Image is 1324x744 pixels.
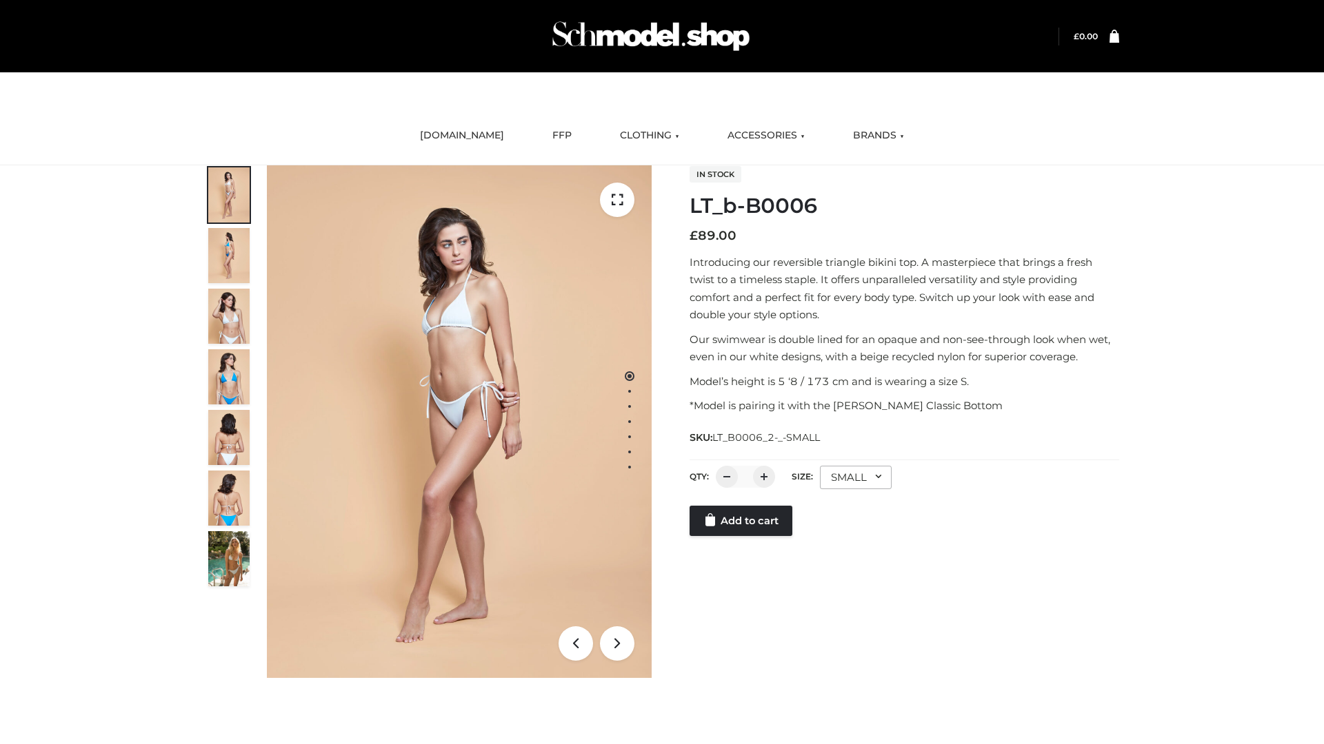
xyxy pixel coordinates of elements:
img: ArielClassicBikiniTop_CloudNine_AzureSky_OW114ECO_7-scaled.jpg [208,410,250,465]
a: [DOMAIN_NAME] [410,121,514,151]
span: £ [1074,31,1079,41]
img: Schmodel Admin 964 [548,9,754,63]
img: ArielClassicBikiniTop_CloudNine_AzureSky_OW114ECO_8-scaled.jpg [208,471,250,526]
bdi: 89.00 [690,228,736,243]
span: LT_B0006_2-_-SMALL [712,431,820,444]
bdi: 0.00 [1074,31,1098,41]
img: Arieltop_CloudNine_AzureSky2.jpg [208,531,250,586]
span: SKU: [690,429,821,446]
a: Add to cart [690,506,792,536]
img: ArielClassicBikiniTop_CloudNine_AzureSky_OW114ECO_1-scaled.jpg [208,167,250,223]
p: *Model is pairing it with the [PERSON_NAME] Classic Bottom [690,397,1119,415]
a: FFP [542,121,582,151]
img: ArielClassicBikiniTop_CloudNine_AzureSky_OW114ECO_3-scaled.jpg [208,289,250,344]
div: SMALL [820,466,892,489]
a: CLOTHING [610,121,690,151]
p: Model’s height is 5 ‘8 / 173 cm and is wearing a size S. [690,373,1119,391]
label: QTY: [690,471,709,482]
a: £0.00 [1074,31,1098,41]
p: Introducing our reversible triangle bikini top. A masterpiece that brings a fresh twist to a time... [690,254,1119,324]
img: ArielClassicBikiniTop_CloudNine_AzureSky_OW114ECO_4-scaled.jpg [208,349,250,404]
a: ACCESSORIES [717,121,815,151]
span: £ [690,228,698,243]
a: BRANDS [843,121,914,151]
img: ArielClassicBikiniTop_CloudNine_AzureSky_OW114ECO_2-scaled.jpg [208,228,250,283]
p: Our swimwear is double lined for an opaque and non-see-through look when wet, even in our white d... [690,331,1119,366]
label: Size: [792,471,813,482]
img: ArielClassicBikiniTop_CloudNine_AzureSky_OW114ECO_1 [267,165,652,678]
h1: LT_b-B0006 [690,194,1119,218]
span: In stock [690,166,741,183]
